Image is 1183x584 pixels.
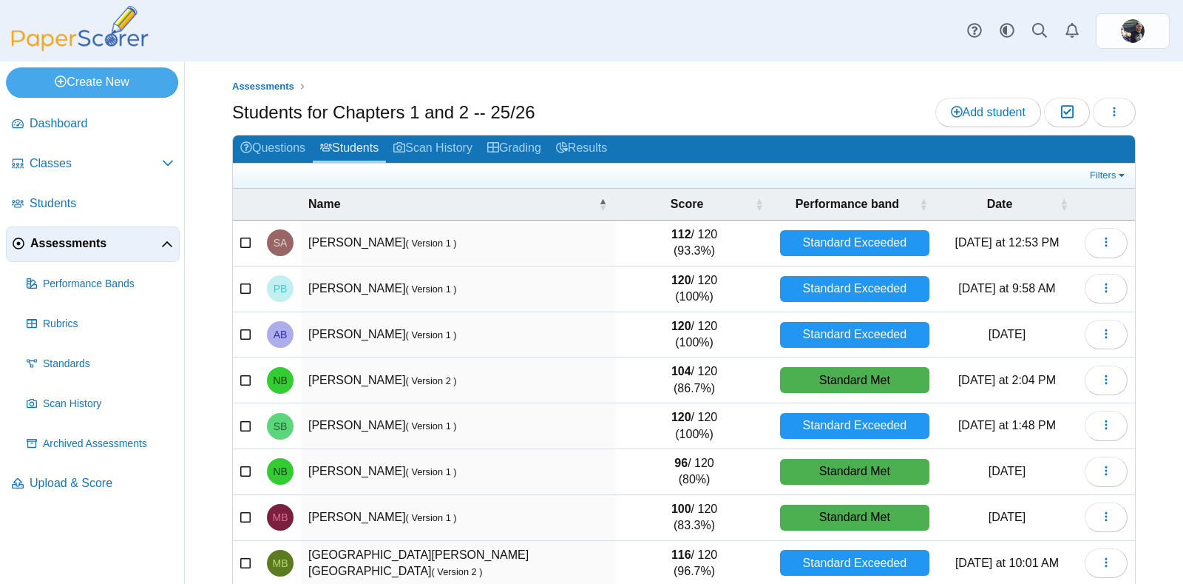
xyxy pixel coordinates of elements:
a: Students [313,135,386,163]
span: Standards [43,357,174,372]
a: Performance Bands [21,266,180,302]
time: Sep 12, 2025 at 10:01 AM [955,557,1059,569]
td: / 120 (100%) [616,312,772,358]
a: Filters [1086,168,1131,183]
a: Scan History [386,135,480,163]
b: 112 [671,228,691,241]
td: [PERSON_NAME] [301,266,616,312]
span: Performance band [796,198,899,210]
b: 120 [671,411,691,423]
a: Archived Assessments [21,426,180,462]
span: Max Newill [1121,19,1145,43]
span: Saketh Bongu [274,421,288,432]
span: Michael Braswell [273,512,288,523]
div: Standard Exceeded [780,276,929,302]
span: Date [987,198,1013,210]
time: Sep 11, 2025 at 10:08 AM [989,465,1026,477]
b: 96 [674,457,688,469]
b: 104 [671,365,691,377]
small: ( Version 1 ) [406,283,457,295]
td: [PERSON_NAME] [301,495,616,541]
span: Name : Activate to invert sorting [598,189,607,220]
div: Standard Met [780,367,929,393]
a: Students [6,187,180,222]
a: ps.UbxoEbGB7O8jyuZL [1096,13,1170,49]
a: Add student [935,98,1041,127]
span: Dashboard [30,115,174,132]
a: Assessments [6,226,180,262]
span: Score : Activate to sort [755,189,764,220]
span: Assessments [232,81,294,92]
a: Create New [6,67,178,97]
b: 116 [671,548,691,561]
small: ( Version 2 ) [406,375,457,386]
time: Sep 11, 2025 at 1:38 PM [989,328,1026,340]
span: Add student [951,106,1026,118]
div: Standard Exceeded [780,550,929,576]
b: 100 [671,503,691,515]
div: Standard Met [780,505,929,531]
span: Archived Assessments [43,437,174,452]
span: Performance Bands [43,277,174,292]
span: Name [308,198,341,210]
span: Upload & Score [30,475,174,491]
time: Sep 12, 2025 at 1:48 PM [958,419,1056,432]
small: ( Version 1 ) [406,512,457,523]
td: [PERSON_NAME] [301,403,616,449]
a: Grading [480,135,549,163]
small: ( Version 1 ) [406,420,457,432]
div: Standard Exceeded [780,413,929,439]
small: ( Version 1 ) [406,329,457,340]
td: [PERSON_NAME] [301,358,616,403]
td: / 120 (80%) [616,449,772,495]
span: Meera Buddhikot [273,558,288,568]
span: Nicolas Bogdanovic [273,375,287,386]
time: Sep 12, 2025 at 2:04 PM [958,374,1056,386]
a: Results [549,135,614,163]
span: Performance band : Activate to sort [919,189,928,220]
b: 120 [671,320,691,332]
time: Sep 12, 2025 at 12:53 PM [955,236,1059,249]
span: Sia Agarwala [274,238,288,248]
span: Amulya Bisaria [274,329,288,340]
span: Score [671,198,703,210]
small: ( Version 1 ) [406,238,457,249]
img: ps.UbxoEbGB7O8jyuZL [1121,19,1145,43]
a: Upload & Score [6,466,180,502]
td: [PERSON_NAME] [301,449,616,495]
td: / 120 (83.3%) [616,495,772,541]
div: Standard Exceeded [780,322,929,348]
span: Assessments [30,235,161,252]
small: ( Version 2 ) [432,566,483,577]
a: Standards [21,346,180,382]
td: / 120 (100%) [616,266,772,312]
td: [PERSON_NAME] [301,312,616,358]
a: Dashboard [6,107,180,142]
td: / 120 (93.3%) [616,221,772,266]
span: Rubrics [43,317,174,332]
span: Scan History [43,397,174,412]
small: ( Version 1 ) [406,466,457,477]
time: Sep 12, 2025 at 9:58 AM [958,282,1055,295]
td: / 120 (86.7%) [616,358,772,403]
td: / 120 (100%) [616,403,772,449]
a: Rubrics [21,306,180,342]
a: Classes [6,147,180,182]
b: 120 [671,274,691,286]
span: Classes [30,155,162,172]
a: PaperScorer [6,41,154,53]
a: Assessments [228,78,298,96]
time: Sep 11, 2025 at 10:02 AM [989,511,1026,523]
span: Students [30,195,174,212]
span: Date : Activate to sort [1060,189,1068,220]
h1: Students for Chapters 1 and 2 -- 25/26 [232,100,535,125]
div: Standard Exceeded [780,230,929,256]
a: Questions [233,135,313,163]
span: Paritosh Bhole [274,283,288,294]
span: Nish Brahmbhatt [273,466,287,477]
div: Standard Met [780,459,929,485]
td: [PERSON_NAME] [301,221,616,266]
a: Alerts [1056,15,1088,47]
a: Scan History [21,386,180,422]
img: PaperScorer [6,6,154,51]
